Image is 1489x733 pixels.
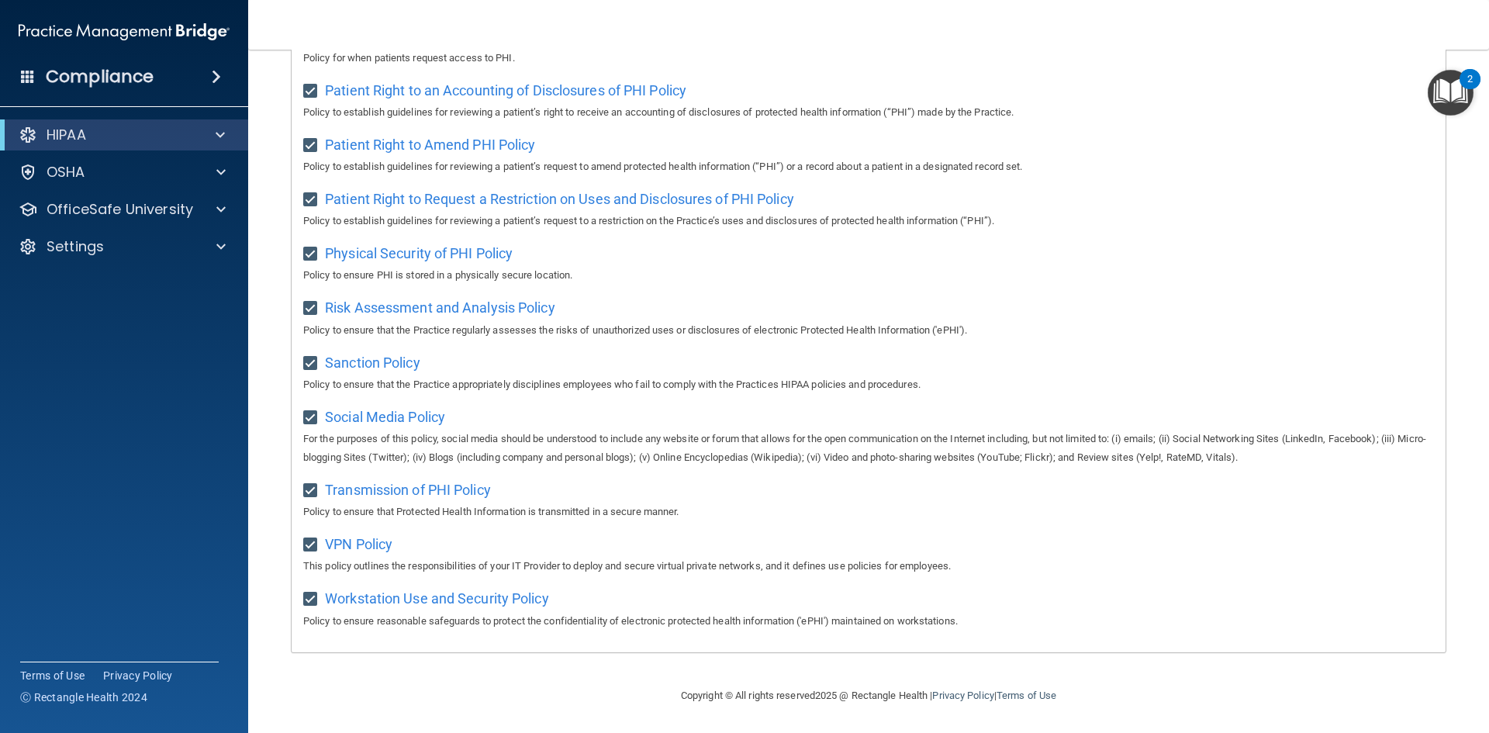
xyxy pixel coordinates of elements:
span: Ⓒ Rectangle Health 2024 [20,690,147,705]
a: OSHA [19,163,226,182]
img: PMB logo [19,16,230,47]
p: Policy for when patients request access to PHI. [303,49,1434,67]
p: Policy to ensure PHI is stored in a physically secure location. [303,266,1434,285]
a: Terms of Use [20,668,85,683]
p: OfficeSafe University [47,200,193,219]
span: Physical Security of PHI Policy [325,245,513,261]
p: Policy to establish guidelines for reviewing a patient’s request to a restriction on the Practice... [303,212,1434,230]
p: This policy outlines the responsibilities of your IT Provider to deploy and secure virtual privat... [303,557,1434,576]
a: Settings [19,237,226,256]
button: Open Resource Center, 2 new notifications [1428,70,1473,116]
a: Terms of Use [997,690,1056,701]
span: Risk Assessment and Analysis Policy [325,299,555,316]
p: Settings [47,237,104,256]
a: OfficeSafe University [19,200,226,219]
p: Policy to ensure that the Practice appropriately disciplines employees who fail to comply with th... [303,375,1434,394]
span: Patient Right to Amend PHI Policy [325,137,535,153]
p: Policy to ensure that Protected Health Information is transmitted in a secure manner. [303,503,1434,521]
a: Privacy Policy [932,690,993,701]
span: Patient Right to Request a Restriction on Uses and Disclosures of PHI Policy [325,191,794,207]
span: Sanction Policy [325,354,420,371]
p: HIPAA [47,126,86,144]
div: 2 [1467,79,1473,99]
p: Policy to establish guidelines for reviewing a patient’s right to receive an accounting of disclo... [303,103,1434,122]
span: VPN Policy [325,536,392,552]
span: Transmission of PHI Policy [325,482,491,498]
a: Privacy Policy [103,668,173,683]
h4: Compliance [46,66,154,88]
span: Social Media Policy [325,409,445,425]
p: Policy to establish guidelines for reviewing a patient’s request to amend protected health inform... [303,157,1434,176]
span: Workstation Use and Security Policy [325,590,549,607]
span: Patient Right to an Accounting of Disclosures of PHI Policy [325,82,686,99]
p: For the purposes of this policy, social media should be understood to include any website or foru... [303,430,1434,467]
p: OSHA [47,163,85,182]
p: Policy to ensure reasonable safeguards to protect the confidentiality of electronic protected hea... [303,612,1434,631]
p: Policy to ensure that the Practice regularly assesses the risks of unauthorized uses or disclosur... [303,321,1434,340]
a: HIPAA [19,126,225,144]
div: Copyright © All rights reserved 2025 @ Rectangle Health | | [586,671,1152,721]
